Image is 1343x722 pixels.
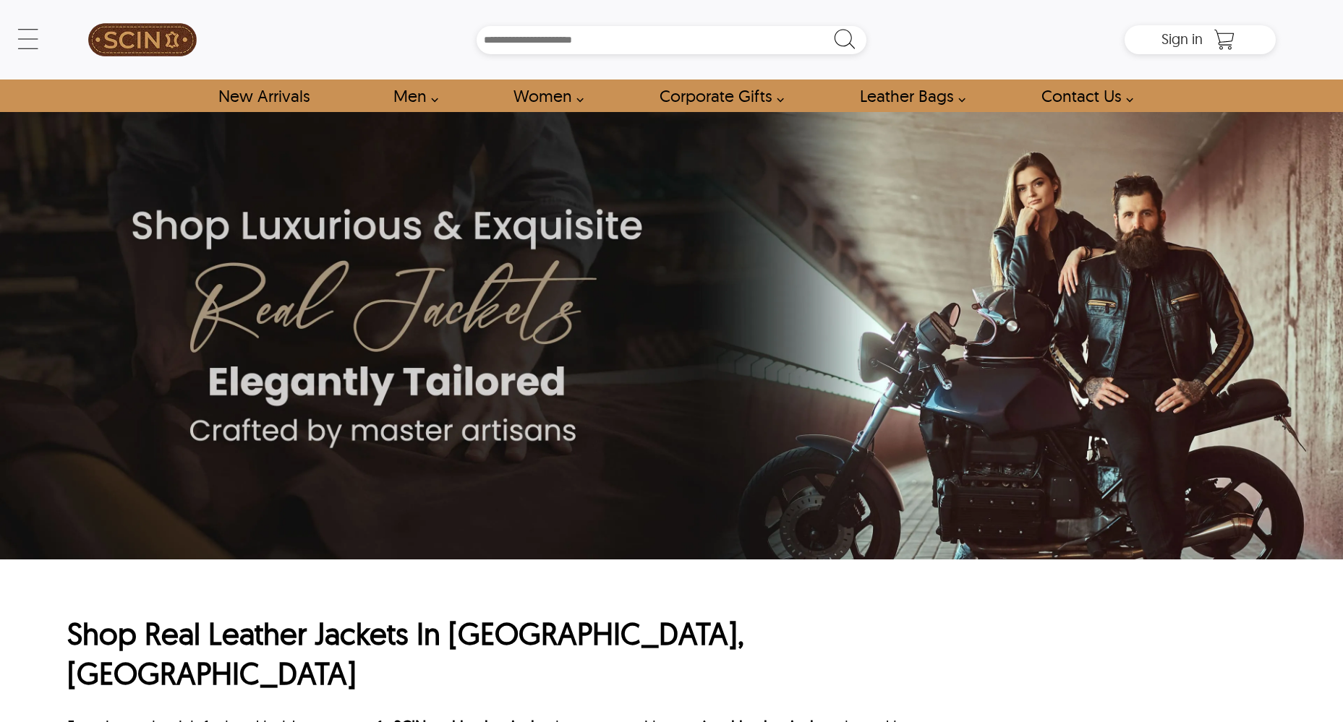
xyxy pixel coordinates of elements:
img: SCIN [88,7,197,72]
a: Shop Women Leather Jackets [497,79,592,112]
a: Shop New Arrivals [202,79,325,112]
a: shop men's leather jackets [377,79,446,112]
a: Shopping Cart [1210,29,1239,51]
a: Sign in [1161,35,1203,46]
h1: Shop Real Leather Jackets In [GEOGRAPHIC_DATA], [GEOGRAPHIC_DATA] [67,614,913,693]
a: Shop Leather Bags [843,79,973,112]
a: Shop Leather Corporate Gifts [643,79,792,112]
a: contact-us [1025,79,1141,112]
span: Sign in [1161,30,1203,48]
a: SCIN [67,7,218,72]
